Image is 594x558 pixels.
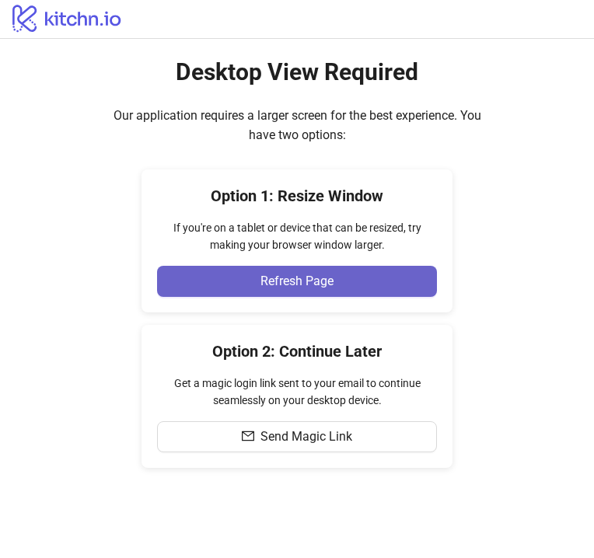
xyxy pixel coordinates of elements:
[260,274,334,288] span: Refresh Page
[157,185,437,207] h4: Option 1: Resize Window
[157,340,437,362] h4: Option 2: Continue Later
[176,58,418,87] h2: Desktop View Required
[157,375,437,409] div: Get a magic login link sent to your email to continue seamlessly on your desktop device.
[157,219,437,253] div: If you're on a tablet or device that can be resized, try making your browser window larger.
[157,421,437,452] button: Send Magic Link
[260,430,352,444] span: Send Magic Link
[242,430,254,442] span: mail
[103,106,491,145] div: Our application requires a larger screen for the best experience. You have two options:
[157,266,437,297] button: Refresh Page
